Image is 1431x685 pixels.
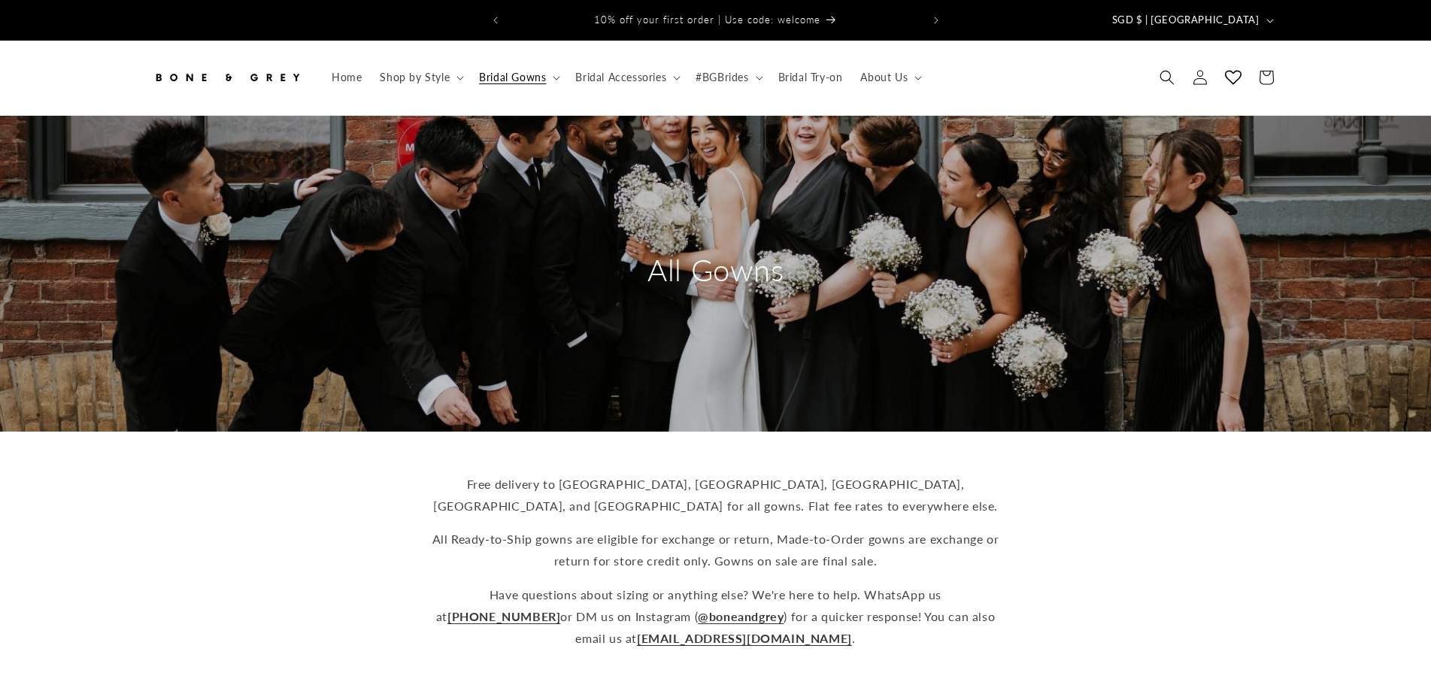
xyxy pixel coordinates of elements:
span: 10% off your first order | Use code: welcome [594,14,820,26]
a: [EMAIL_ADDRESS][DOMAIN_NAME] [637,631,852,645]
p: Free delivery to [GEOGRAPHIC_DATA], [GEOGRAPHIC_DATA], [GEOGRAPHIC_DATA], [GEOGRAPHIC_DATA], and ... [423,474,1009,517]
a: Home [323,62,371,93]
span: Home [332,71,362,84]
a: Bone and Grey Bridal [146,56,308,100]
summary: Search [1151,61,1184,94]
p: Have questions about sizing or anything else? We're here to help. WhatsApp us at or DM us on Inst... [423,584,1009,649]
span: #BGBrides [696,71,748,84]
a: [PHONE_NUMBER] [447,609,560,623]
span: SGD $ | [GEOGRAPHIC_DATA] [1112,13,1260,28]
span: About Us [860,71,908,84]
summary: Shop by Style [371,62,470,93]
button: Previous announcement [479,6,512,35]
summary: Bridal Gowns [470,62,566,93]
h2: All Gowns [573,250,859,289]
span: Bridal Gowns [479,71,546,84]
span: Shop by Style [380,71,450,84]
p: All Ready-to-Ship gowns are eligible for exchange or return, Made-to-Order gowns are exchange or ... [423,529,1009,572]
summary: #BGBrides [687,62,769,93]
img: Bone and Grey Bridal [152,61,302,94]
a: @boneandgrey [698,609,784,623]
span: Bridal Accessories [575,71,666,84]
span: Bridal Try-on [778,71,843,84]
button: SGD $ | [GEOGRAPHIC_DATA] [1103,6,1280,35]
summary: About Us [851,62,928,93]
button: Next announcement [920,6,953,35]
a: Bridal Try-on [769,62,852,93]
summary: Bridal Accessories [566,62,687,93]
